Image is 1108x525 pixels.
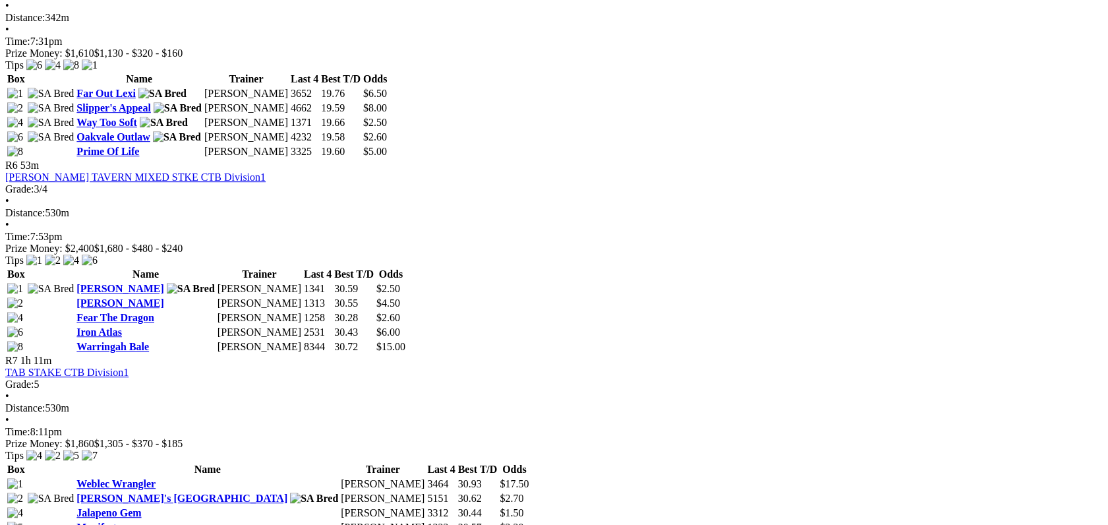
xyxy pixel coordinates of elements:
[76,312,154,323] a: Fear The Dragon
[426,463,455,476] th: Last 4
[5,402,45,414] span: Distance:
[303,297,332,310] td: 1313
[457,478,498,491] td: 30.93
[363,88,387,99] span: $6.50
[334,340,374,354] td: 30.72
[7,268,25,280] span: Box
[457,492,498,505] td: 30.62
[45,255,61,266] img: 2
[20,160,39,171] span: 53m
[5,426,30,437] span: Time:
[376,297,400,309] span: $4.50
[363,146,387,157] span: $5.00
[63,255,79,266] img: 4
[94,438,183,449] span: $1,305 - $370 - $185
[303,340,332,354] td: 8344
[204,131,289,144] td: [PERSON_NAME]
[217,326,302,339] td: [PERSON_NAME]
[5,450,24,461] span: Tips
[76,326,122,338] a: Iron Atlas
[363,131,387,142] span: $2.60
[334,282,374,295] td: 30.59
[76,88,135,99] a: Far Out Lexi
[82,450,98,462] img: 7
[5,171,266,183] a: [PERSON_NAME] TAVERN MIXED STKE CTB Division1
[7,102,23,114] img: 2
[5,183,34,195] span: Grade:
[76,463,339,476] th: Name
[82,255,98,266] img: 6
[26,59,42,71] img: 6
[45,450,61,462] img: 2
[76,146,139,157] a: Prime Of Life
[7,146,23,158] img: 8
[7,478,23,490] img: 1
[76,478,156,489] a: Weblec Wrangler
[5,12,1103,24] div: 342m
[5,255,24,266] span: Tips
[340,507,425,520] td: [PERSON_NAME]
[5,231,30,242] span: Time:
[500,493,523,504] span: $2.70
[45,59,61,71] img: 4
[376,312,400,323] span: $2.60
[340,478,425,491] td: [PERSON_NAME]
[76,117,137,128] a: Way Too Soft
[7,131,23,143] img: 6
[5,426,1103,438] div: 8:11pm
[320,131,361,144] td: 19.58
[376,283,400,294] span: $2.50
[7,88,23,100] img: 1
[153,131,201,143] img: SA Bred
[5,183,1103,195] div: 3/4
[28,131,74,143] img: SA Bred
[290,73,319,86] th: Last 4
[217,340,302,354] td: [PERSON_NAME]
[290,116,319,129] td: 1371
[340,463,425,476] th: Trainer
[204,87,289,100] td: [PERSON_NAME]
[154,102,202,114] img: SA Bred
[376,341,405,352] span: $15.00
[20,355,52,366] span: 1h 11m
[7,507,23,519] img: 4
[217,311,302,324] td: [PERSON_NAME]
[5,47,1103,59] div: Prize Money: $1,610
[167,283,215,295] img: SA Bred
[76,131,150,142] a: Oakvale Outlaw
[303,326,332,339] td: 2531
[28,102,74,114] img: SA Bred
[5,36,30,47] span: Time:
[340,492,425,505] td: [PERSON_NAME]
[363,102,387,113] span: $8.00
[500,478,529,489] span: $17.50
[94,243,183,254] span: $1,680 - $480 - $240
[320,116,361,129] td: 19.66
[5,243,1103,255] div: Prize Money: $2,400
[499,463,529,476] th: Odds
[76,283,163,294] a: [PERSON_NAME]
[7,297,23,309] img: 2
[290,102,319,115] td: 4662
[7,283,23,295] img: 1
[7,493,23,505] img: 2
[363,117,387,128] span: $2.50
[28,283,74,295] img: SA Bred
[76,268,216,281] th: Name
[76,102,150,113] a: Slipper's Appeal
[5,12,45,23] span: Distance:
[290,493,338,505] img: SA Bred
[5,24,9,35] span: •
[320,145,361,158] td: 19.60
[500,507,523,518] span: $1.50
[290,145,319,158] td: 3325
[5,402,1103,414] div: 530m
[5,379,1103,390] div: 5
[5,438,1103,450] div: Prize Money: $1,860
[5,207,45,218] span: Distance:
[5,355,18,366] span: R7
[204,116,289,129] td: [PERSON_NAME]
[204,73,289,86] th: Trainer
[26,255,42,266] img: 1
[376,268,406,281] th: Odds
